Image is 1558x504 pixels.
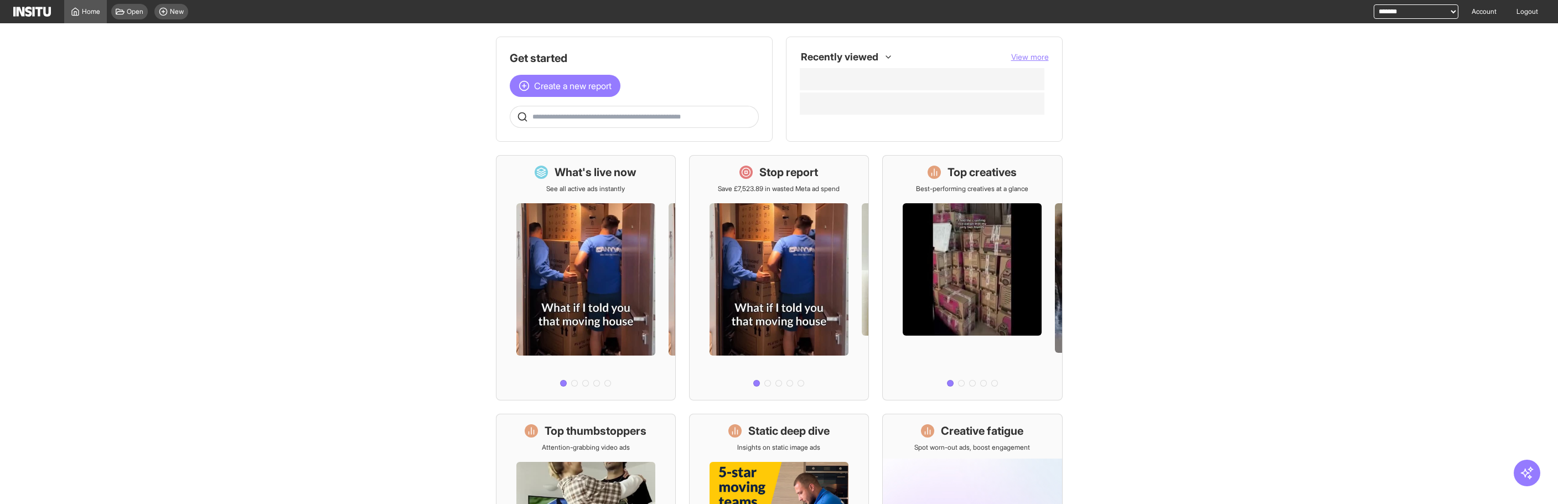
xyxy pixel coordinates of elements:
span: Create a new report [534,79,612,92]
h1: Static deep dive [748,423,830,439]
p: Best-performing creatives at a glance [916,184,1028,193]
span: View more [1011,52,1049,61]
img: Logo [13,7,51,17]
button: Create a new report [510,75,620,97]
h1: Top thumbstoppers [545,423,646,439]
p: Save £7,523.89 in wasted Meta ad spend [718,184,840,193]
p: See all active ads instantly [546,184,625,193]
h1: Get started [510,50,759,66]
button: View more [1011,52,1049,63]
a: Stop reportSave £7,523.89 in wasted Meta ad spend [689,155,869,400]
a: Top creativesBest-performing creatives at a glance [882,155,1062,400]
span: Open [127,7,143,16]
h1: What's live now [555,164,636,180]
h1: Stop report [759,164,818,180]
p: Attention-grabbing video ads [542,443,630,452]
span: Home [82,7,100,16]
span: New [170,7,184,16]
p: Insights on static image ads [737,443,820,452]
h1: Top creatives [948,164,1017,180]
a: What's live nowSee all active ads instantly [496,155,676,400]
